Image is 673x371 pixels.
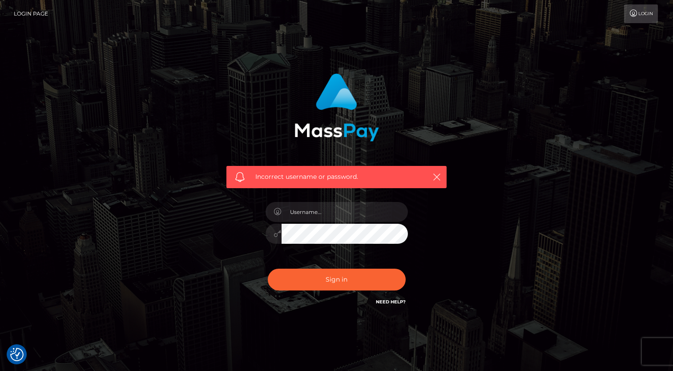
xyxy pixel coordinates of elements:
[282,202,408,222] input: Username...
[10,348,24,361] button: Consent Preferences
[294,73,379,141] img: MassPay Login
[376,299,406,305] a: Need Help?
[268,269,406,290] button: Sign in
[14,4,48,23] a: Login Page
[10,348,24,361] img: Revisit consent button
[255,172,418,181] span: Incorrect username or password.
[624,4,658,23] a: Login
